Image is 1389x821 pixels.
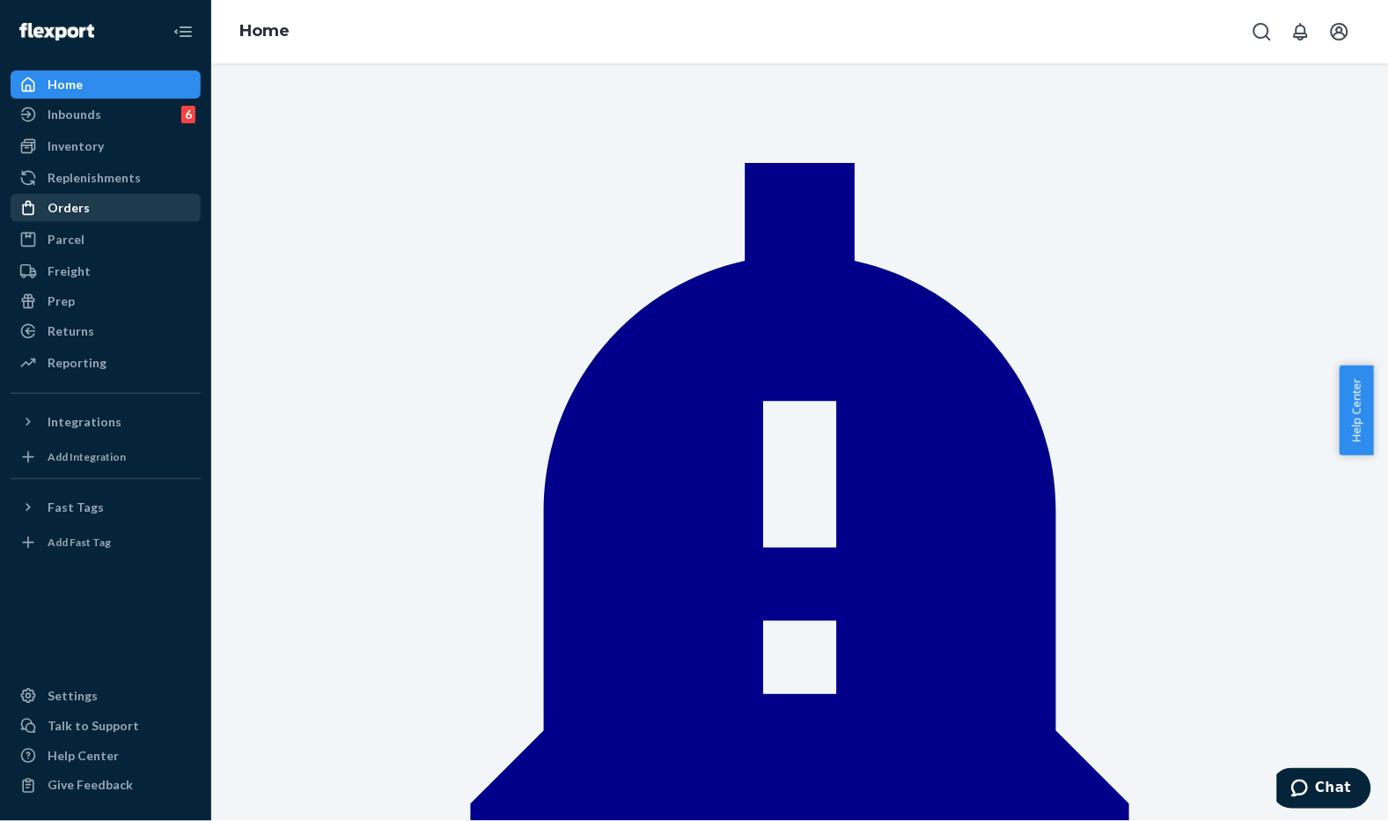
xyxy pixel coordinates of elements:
[11,529,201,557] a: Add Fast Tag
[11,408,201,436] button: Integrations
[11,194,201,222] a: Orders
[11,742,201,770] a: Help Center
[165,14,201,49] button: Close Navigation
[239,21,290,41] a: Home
[11,443,201,471] a: Add Integration
[225,6,304,57] ol: breadcrumbs
[11,257,201,285] a: Freight
[48,76,83,93] div: Home
[1277,768,1371,812] iframe: Opens a widget where you can chat to one of our agents
[48,747,119,765] div: Help Center
[11,100,201,129] a: Inbounds6
[19,23,94,41] img: Flexport logo
[11,682,201,710] a: Settings
[11,772,201,800] button: Give Feedback
[11,226,201,254] a: Parcel
[48,106,101,123] div: Inbounds
[48,199,90,217] div: Orders
[11,132,201,160] a: Inventory
[48,137,104,155] div: Inventory
[1340,366,1374,455] button: Help Center
[11,349,201,377] a: Reporting
[48,322,94,340] div: Returns
[48,777,133,795] div: Give Feedback
[181,106,195,123] div: 6
[48,413,121,431] div: Integrations
[11,164,201,192] a: Replenishments
[11,287,201,315] a: Prep
[1245,14,1280,49] button: Open Search Box
[11,712,201,740] button: Talk to Support
[48,354,107,372] div: Reporting
[48,231,85,248] div: Parcel
[48,292,75,310] div: Prep
[11,493,201,521] button: Fast Tags
[48,535,111,550] div: Add Fast Tag
[48,499,104,516] div: Fast Tags
[48,687,98,705] div: Settings
[48,169,141,187] div: Replenishments
[1283,14,1319,49] button: Open notifications
[11,70,201,99] a: Home
[1322,14,1357,49] button: Open account menu
[48,263,91,280] div: Freight
[48,717,139,735] div: Talk to Support
[11,317,201,345] a: Returns
[48,449,126,464] div: Add Integration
